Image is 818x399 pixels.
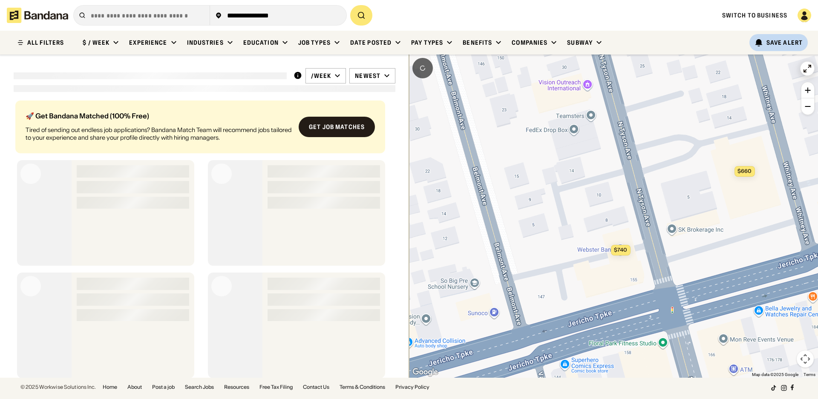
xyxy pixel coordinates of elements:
[7,8,68,23] img: Bandana logotype
[243,39,279,46] div: Education
[26,112,292,119] div: 🚀 Get Bandana Matched (100% Free)
[259,385,293,390] a: Free Tax Filing
[187,39,224,46] div: Industries
[737,168,752,174] span: $660
[411,39,443,46] div: Pay Types
[355,72,380,80] div: Newest
[27,40,64,46] div: ALL FILTERS
[129,39,167,46] div: Experience
[311,72,331,80] div: /week
[127,385,142,390] a: About
[224,385,249,390] a: Resources
[804,372,815,377] a: Terms (opens in new tab)
[303,385,329,390] a: Contact Us
[411,367,439,378] a: Open this area in Google Maps (opens a new window)
[14,97,395,378] div: grid
[567,39,593,46] div: Subway
[752,372,798,377] span: Map data ©2025 Google
[766,39,803,46] div: Save Alert
[614,247,627,253] span: $740
[395,385,429,390] a: Privacy Policy
[26,126,292,141] div: Tired of sending out endless job applications? Bandana Match Team will recommend jobs tailored to...
[309,124,365,130] div: Get job matches
[103,385,117,390] a: Home
[350,39,392,46] div: Date Posted
[20,385,96,390] div: © 2025 Workwise Solutions Inc.
[152,385,175,390] a: Post a job
[512,39,547,46] div: Companies
[298,39,331,46] div: Job Types
[722,11,787,19] a: Switch to Business
[797,350,814,367] button: Map camera controls
[463,39,492,46] div: Benefits
[340,385,385,390] a: Terms & Conditions
[83,39,109,46] div: $ / week
[185,385,214,390] a: Search Jobs
[411,367,439,378] img: Google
